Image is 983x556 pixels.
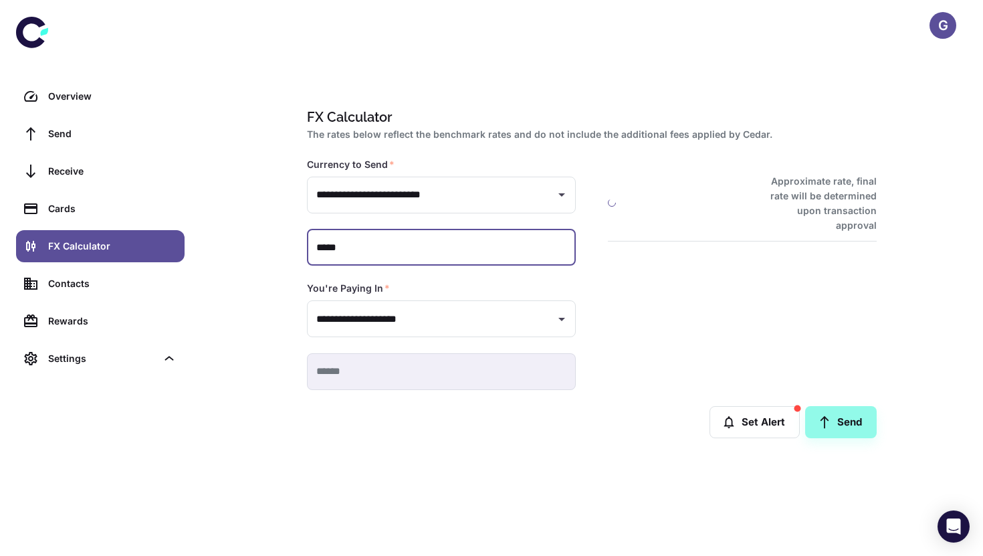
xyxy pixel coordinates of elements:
div: Overview [48,89,177,104]
div: FX Calculator [48,239,177,254]
button: Open [552,310,571,329]
h1: FX Calculator [307,107,871,127]
div: Send [48,126,177,141]
button: G [930,12,956,39]
a: Rewards [16,305,185,337]
div: Receive [48,164,177,179]
div: Open Intercom Messenger [938,511,970,543]
a: Overview [16,80,185,112]
a: Send [805,406,877,438]
h6: Approximate rate, final rate will be determined upon transaction approval [756,174,877,233]
div: Contacts [48,276,177,291]
a: Contacts [16,268,185,300]
button: Open [552,185,571,204]
div: Settings [48,351,156,366]
a: Receive [16,155,185,187]
label: Currency to Send [307,158,395,171]
div: Rewards [48,314,177,329]
button: Set Alert [709,406,800,438]
div: Cards [48,201,177,216]
a: Cards [16,193,185,225]
a: Send [16,118,185,150]
div: Settings [16,343,185,375]
label: You're Paying In [307,282,390,295]
a: FX Calculator [16,230,185,262]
